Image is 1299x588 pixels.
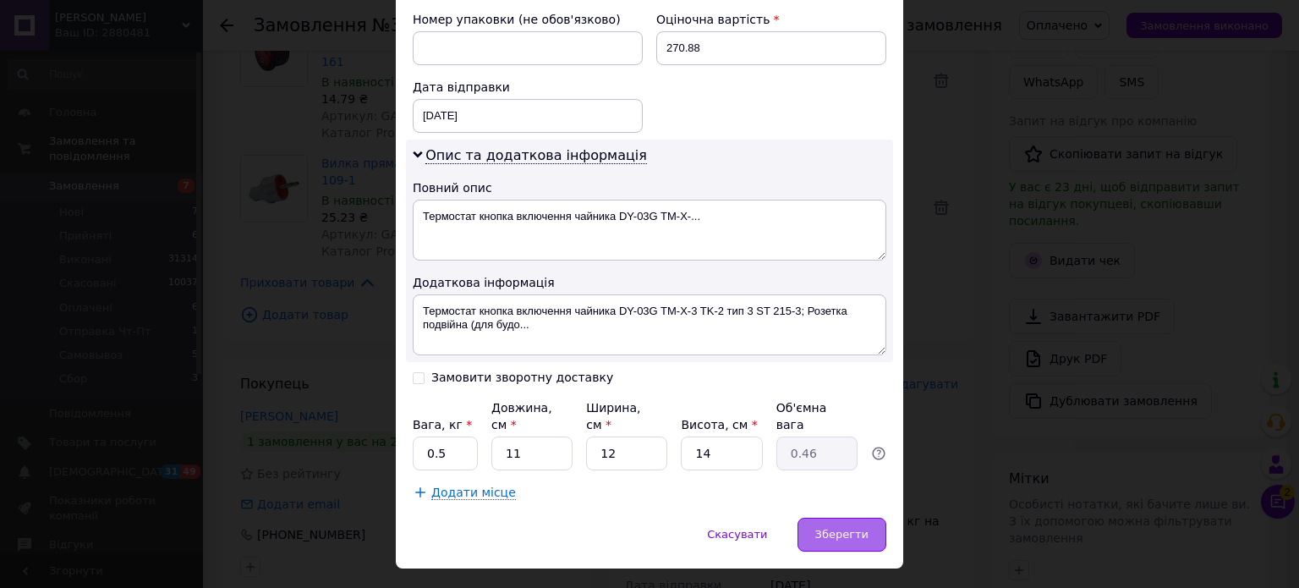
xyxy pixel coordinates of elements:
[413,200,886,261] textarea: Термостат кнопка включення чайника DY-03G TM-X-...
[681,418,757,431] label: Висота, см
[413,294,886,355] textarea: Термостат кнопка включення чайника DY-03G TM-X-3 TK-2 тип 3 ST 215-3; Розетка подвійна (для будо...
[586,401,640,431] label: Ширина, см
[815,528,869,541] span: Зберегти
[413,274,886,291] div: Додаткова інформація
[431,371,613,385] div: Замовити зворотну доставку
[413,11,643,28] div: Номер упаковки (не обов'язково)
[707,528,767,541] span: Скасувати
[431,486,516,500] span: Додати місце
[413,418,472,431] label: Вага, кг
[491,401,552,431] label: Довжина, см
[425,147,647,164] span: Опис та додаткова інформація
[776,399,858,433] div: Об'ємна вага
[656,11,886,28] div: Оціночна вартість
[413,79,643,96] div: Дата відправки
[413,179,886,196] div: Повний опис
